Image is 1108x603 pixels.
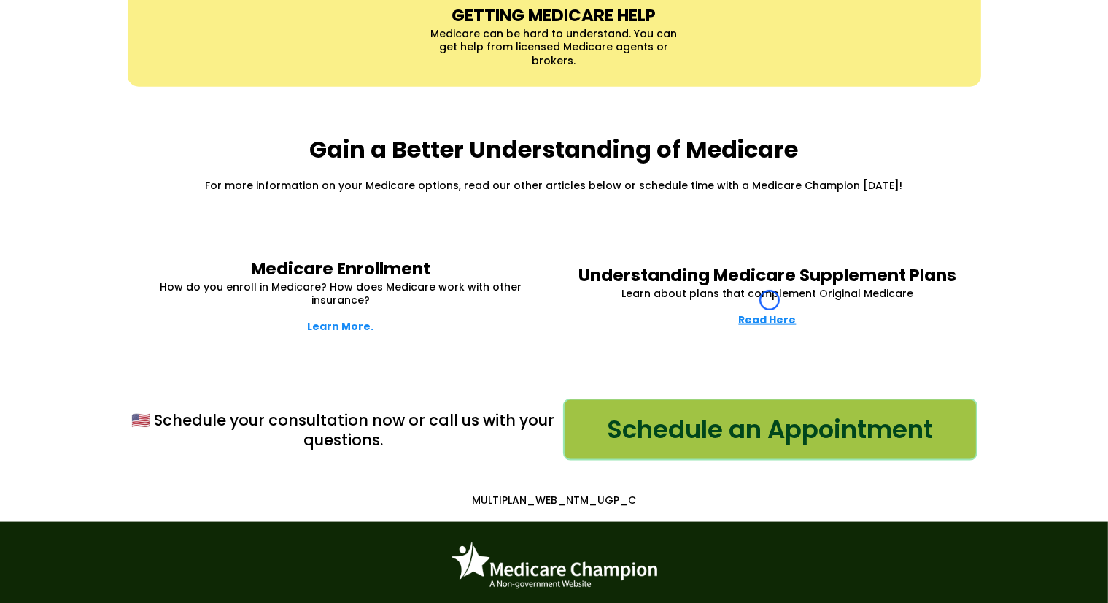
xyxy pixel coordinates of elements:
span: Schedule an Appointment [607,411,933,448]
a: Schedule an Appointment [563,399,977,461]
strong: Gain a Better Understanding of Medicare [310,133,799,166]
strong: Understanding Medicare Supplement Plans [578,264,956,287]
strong: Medicare Enrollment [251,257,430,280]
p: Medicare can be hard to understand. You can get help from licensed Medicare agents or brokers. [430,27,678,67]
p: 🇺🇸 Schedule your consultation now or call us with your questions. [131,410,556,450]
strong: GETTING MEDICARE HELP [452,4,656,27]
p: Learn about plans that complement Original Medicare [573,287,963,300]
a: Learn More. [308,319,374,334]
p: For more information on your Medicare options, read our other articles below or schedule time wit... [131,179,977,192]
p: How do you enroll in Medicare? How does Medicare work with other insurance? [146,280,536,307]
p: MULTIPLAN_WEB_NTM_UGP_C [135,493,974,507]
a: Read Here [739,312,797,327]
